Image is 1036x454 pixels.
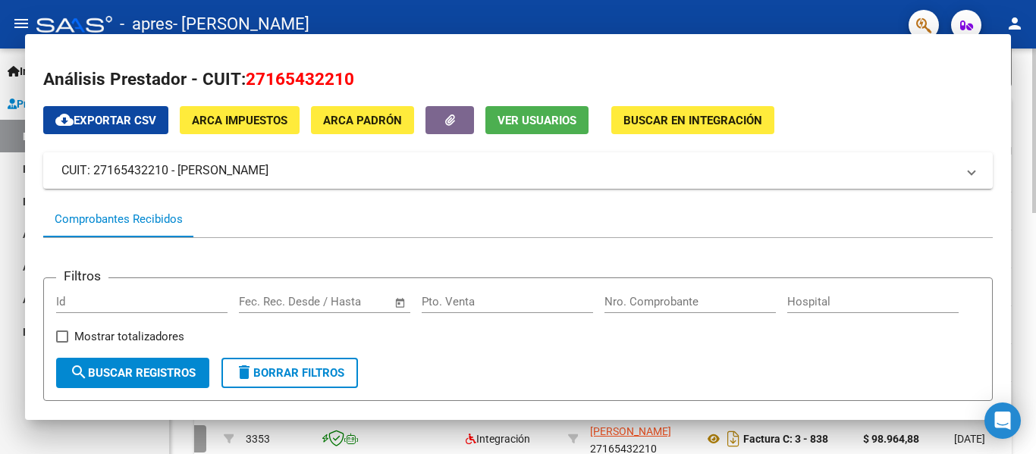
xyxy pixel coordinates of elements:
[246,69,354,89] span: 27165432210
[70,363,88,381] mat-icon: search
[221,358,358,388] button: Borrar Filtros
[56,266,108,286] h3: Filtros
[235,366,344,380] span: Borrar Filtros
[70,366,196,380] span: Buscar Registros
[590,425,671,437] span: [PERSON_NAME]
[43,106,168,134] button: Exportar CSV
[311,106,414,134] button: ARCA Padrón
[485,106,589,134] button: Ver Usuarios
[120,8,173,41] span: - apres
[192,114,287,127] span: ARCA Impuestos
[43,152,993,189] mat-expansion-panel-header: CUIT: 27165432210 - [PERSON_NAME]
[180,106,300,134] button: ARCA Impuestos
[498,114,576,127] span: Ver Usuarios
[239,295,300,308] input: Fecha inicio
[984,402,1021,439] div: Open Intercom Messenger
[246,433,270,445] span: 3353
[611,106,774,134] button: Buscar en Integración
[466,433,530,445] span: Integración
[55,211,183,228] div: Comprobantes Recibidos
[43,67,993,92] h2: Análisis Prestador - CUIT:
[323,114,402,127] span: ARCA Padrón
[55,111,74,129] mat-icon: cloud_download
[623,114,762,127] span: Buscar en Integración
[1006,14,1024,33] mat-icon: person
[863,433,919,445] strong: $ 98.964,88
[61,161,956,180] mat-panel-title: CUIT: 27165432210 - [PERSON_NAME]
[235,363,253,381] mat-icon: delete
[12,14,30,33] mat-icon: menu
[724,427,743,451] i: Descargar documento
[954,433,985,445] span: [DATE]
[392,294,410,312] button: Open calendar
[55,114,156,127] span: Exportar CSV
[74,327,184,346] span: Mostrar totalizadores
[173,8,309,41] span: - [PERSON_NAME]
[314,295,388,308] input: Fecha fin
[743,433,828,445] strong: Factura C: 3 - 838
[56,358,209,388] button: Buscar Registros
[8,63,46,80] span: Inicio
[8,95,146,112] span: Prestadores / Proveedores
